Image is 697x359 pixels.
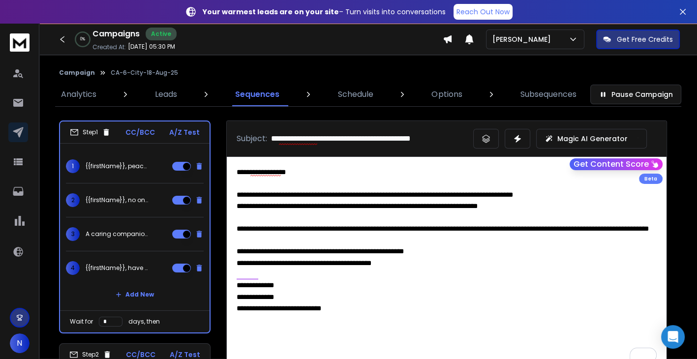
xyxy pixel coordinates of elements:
[66,227,80,241] span: 3
[155,89,177,100] p: Leads
[10,33,30,52] img: logo
[70,318,93,326] p: Wait for
[109,58,166,64] div: Keywords by Traffic
[86,196,149,204] p: {{firstName}}, no one should feel alone at home
[596,30,680,49] button: Get Free Credits
[203,7,339,17] strong: Your warmest leads are on your site
[125,127,155,137] p: CC/BCC
[61,89,96,100] p: Analytics
[69,350,112,359] div: Step 2
[92,28,140,40] h1: Campaigns
[338,89,373,100] p: Schedule
[59,120,211,333] li: Step1CC/BCCA/Z Test1{{firstName}}, peace of mind for your loved one2{{firstName}}, no one should ...
[86,230,149,238] p: A caring companion for your loved one in {{city}}
[431,89,462,100] p: Options
[661,325,685,349] div: Open Intercom Messenger
[66,193,80,207] span: 2
[146,28,177,40] div: Active
[520,89,576,100] p: Subsequences
[86,162,149,170] p: {{firstName}}, peace of mind for your loved one
[27,57,34,65] img: tab_domain_overview_orange.svg
[229,83,285,106] a: Sequences
[59,69,95,77] button: Campaign
[570,158,663,170] button: Get Content Score
[16,16,24,24] img: logo_orange.svg
[639,174,663,184] div: Beta
[454,4,513,20] a: Reach Out Now
[28,16,48,24] div: v 4.0.25
[128,43,175,51] p: [DATE] 05:30 PM
[108,285,162,304] button: Add New
[149,83,183,106] a: Leads
[237,133,267,145] p: Subject:
[66,261,80,275] span: 4
[70,128,111,137] div: Step 1
[86,264,149,272] p: {{firstName}}, have you thought about this for {{lovedOne}}?
[203,7,446,17] p: – Turn visits into conversations
[456,7,510,17] p: Reach Out Now
[26,26,70,33] div: Domain: [URL]
[128,318,160,326] p: days, then
[37,58,88,64] div: Domain Overview
[617,34,673,44] p: Get Free Credits
[92,43,126,51] p: Created At:
[111,69,178,77] p: CA-6-City-18-Aug-25
[16,26,24,33] img: website_grey.svg
[10,333,30,353] button: N
[425,83,468,106] a: Options
[536,129,647,149] button: Magic AI Generator
[515,83,582,106] a: Subsequences
[55,83,102,106] a: Analytics
[98,57,106,65] img: tab_keywords_by_traffic_grey.svg
[590,85,681,104] button: Pause Campaign
[169,127,200,137] p: A/Z Test
[80,36,85,42] p: 0 %
[66,159,80,173] span: 1
[332,83,379,106] a: Schedule
[557,134,628,144] p: Magic AI Generator
[235,89,279,100] p: Sequences
[492,34,555,44] p: [PERSON_NAME]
